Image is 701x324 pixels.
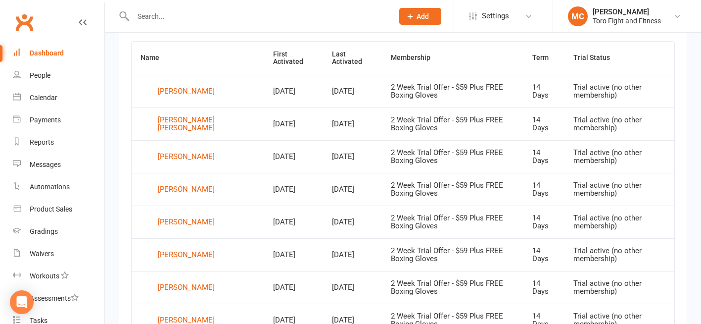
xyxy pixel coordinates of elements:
[13,243,104,265] a: Waivers
[140,280,255,295] a: [PERSON_NAME]
[13,42,104,64] a: Dashboard
[30,49,64,57] div: Dashboard
[323,75,381,108] td: [DATE]
[264,173,323,206] td: [DATE]
[382,42,523,75] th: Membership
[158,182,215,197] div: [PERSON_NAME]
[10,290,34,314] div: Open Intercom Messenger
[564,140,674,173] td: Trial active (no other membership)
[13,131,104,154] a: Reports
[140,215,255,229] a: [PERSON_NAME]
[158,280,215,295] div: [PERSON_NAME]
[382,108,523,140] td: 2 Week Trial Offer - $59 Plus FREE Boxing Gloves
[382,271,523,304] td: 2 Week Trial Offer - $59 Plus FREE Boxing Gloves
[323,173,381,206] td: [DATE]
[30,138,54,146] div: Reports
[140,149,255,164] a: [PERSON_NAME]
[323,271,381,304] td: [DATE]
[158,84,215,99] div: [PERSON_NAME]
[140,247,255,262] a: [PERSON_NAME]
[12,10,37,35] a: Clubworx
[523,271,564,304] td: 14 Days
[140,84,255,99] a: [PERSON_NAME]
[158,116,255,132] div: [PERSON_NAME] [PERSON_NAME]
[13,64,104,87] a: People
[132,42,264,75] th: Name
[564,42,674,75] th: Trial Status
[13,287,104,310] a: Assessments
[158,215,215,229] div: [PERSON_NAME]
[30,272,59,280] div: Workouts
[323,42,381,75] th: Last Activated
[30,205,72,213] div: Product Sales
[30,250,54,258] div: Waivers
[399,8,441,25] button: Add
[140,182,255,197] a: [PERSON_NAME]
[323,140,381,173] td: [DATE]
[523,238,564,271] td: 14 Days
[13,109,104,131] a: Payments
[13,87,104,109] a: Calendar
[264,108,323,140] td: [DATE]
[523,206,564,238] td: 14 Days
[13,220,104,243] a: Gradings
[382,140,523,173] td: 2 Week Trial Offer - $59 Plus FREE Boxing Gloves
[593,16,661,25] div: Toro Fight and Fitness
[13,198,104,220] a: Product Sales
[564,206,674,238] td: Trial active (no other membership)
[30,183,70,191] div: Automations
[568,6,588,26] div: MC
[30,161,61,168] div: Messages
[564,108,674,140] td: Trial active (no other membership)
[264,75,323,108] td: [DATE]
[13,265,104,287] a: Workouts
[523,75,564,108] td: 14 Days
[264,206,323,238] td: [DATE]
[30,227,58,235] div: Gradings
[523,42,564,75] th: Term
[264,271,323,304] td: [DATE]
[30,294,79,302] div: Assessments
[30,116,61,124] div: Payments
[382,206,523,238] td: 2 Week Trial Offer - $59 Plus FREE Boxing Gloves
[323,238,381,271] td: [DATE]
[140,116,255,132] a: [PERSON_NAME] [PERSON_NAME]
[158,247,215,262] div: [PERSON_NAME]
[13,176,104,198] a: Automations
[130,9,386,23] input: Search...
[323,108,381,140] td: [DATE]
[264,238,323,271] td: [DATE]
[564,75,674,108] td: Trial active (no other membership)
[264,42,323,75] th: First Activated
[30,71,50,79] div: People
[264,140,323,173] td: [DATE]
[564,238,674,271] td: Trial active (no other membership)
[593,7,661,16] div: [PERSON_NAME]
[523,173,564,206] td: 14 Days
[323,206,381,238] td: [DATE]
[382,75,523,108] td: 2 Week Trial Offer - $59 Plus FREE Boxing Gloves
[564,271,674,304] td: Trial active (no other membership)
[564,173,674,206] td: Trial active (no other membership)
[13,154,104,176] a: Messages
[523,108,564,140] td: 14 Days
[158,149,215,164] div: [PERSON_NAME]
[417,12,429,20] span: Add
[523,140,564,173] td: 14 Days
[382,238,523,271] td: 2 Week Trial Offer - $59 Plus FREE Boxing Gloves
[30,94,57,102] div: Calendar
[482,5,509,27] span: Settings
[382,173,523,206] td: 2 Week Trial Offer - $59 Plus FREE Boxing Gloves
